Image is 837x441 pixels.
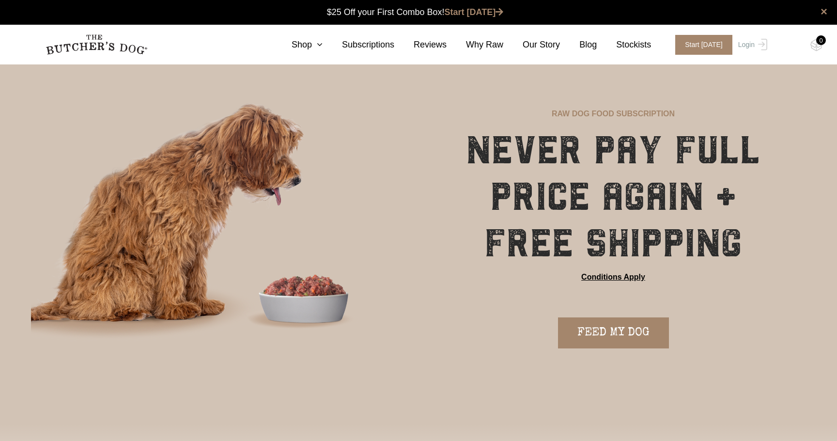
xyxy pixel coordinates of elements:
a: Reviews [394,38,447,51]
a: Conditions Apply [581,271,645,283]
p: RAW DOG FOOD SUBSCRIPTION [552,108,675,120]
div: 0 [816,35,826,45]
a: FEED MY DOG [558,317,669,348]
h1: NEVER PAY FULL PRICE AGAIN + FREE SHIPPING [445,127,782,267]
img: blaze-subscription-hero [31,64,417,385]
img: TBD_Cart-Empty.png [810,39,822,51]
a: close [821,6,827,17]
a: Our Story [503,38,560,51]
a: Start [DATE] [445,7,504,17]
a: Login [736,35,767,55]
a: Stockists [597,38,651,51]
span: Start [DATE] [675,35,732,55]
a: Start [DATE] [666,35,736,55]
a: Why Raw [447,38,503,51]
a: Shop [272,38,323,51]
a: Subscriptions [323,38,394,51]
a: Blog [560,38,597,51]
